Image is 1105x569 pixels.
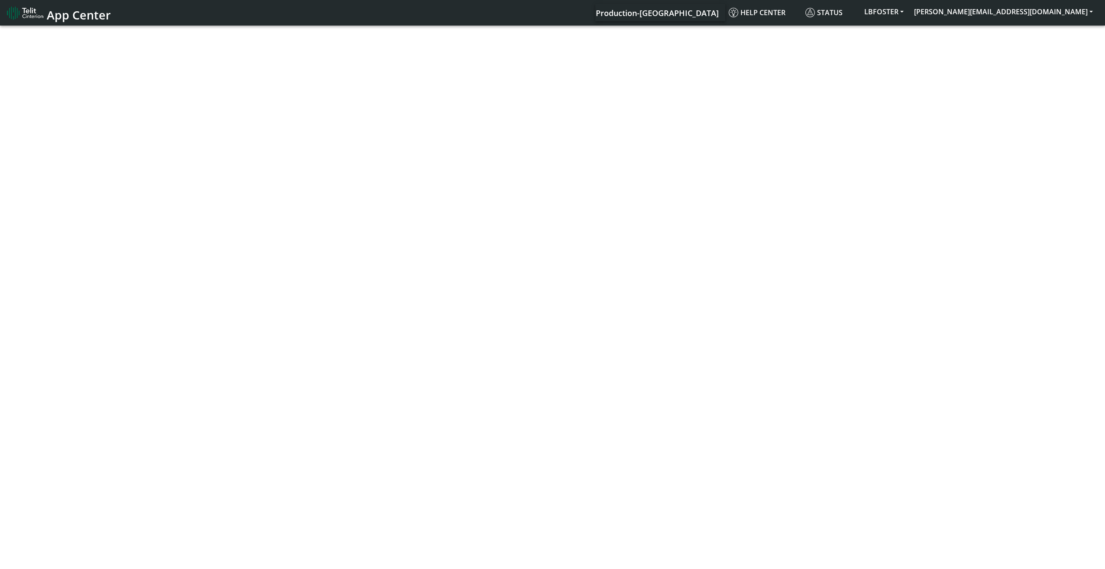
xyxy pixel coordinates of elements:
[729,8,738,17] img: knowledge.svg
[729,8,785,17] span: Help center
[805,8,815,17] img: status.svg
[7,3,110,22] a: App Center
[47,7,111,23] span: App Center
[7,6,43,20] img: logo-telit-cinterion-gw-new.png
[805,8,843,17] span: Status
[859,4,909,19] button: LBFOSTER
[595,4,718,21] a: Your current platform instance
[802,4,859,21] a: Status
[596,8,719,18] span: Production-[GEOGRAPHIC_DATA]
[909,4,1098,19] button: [PERSON_NAME][EMAIL_ADDRESS][DOMAIN_NAME]
[725,4,802,21] a: Help center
